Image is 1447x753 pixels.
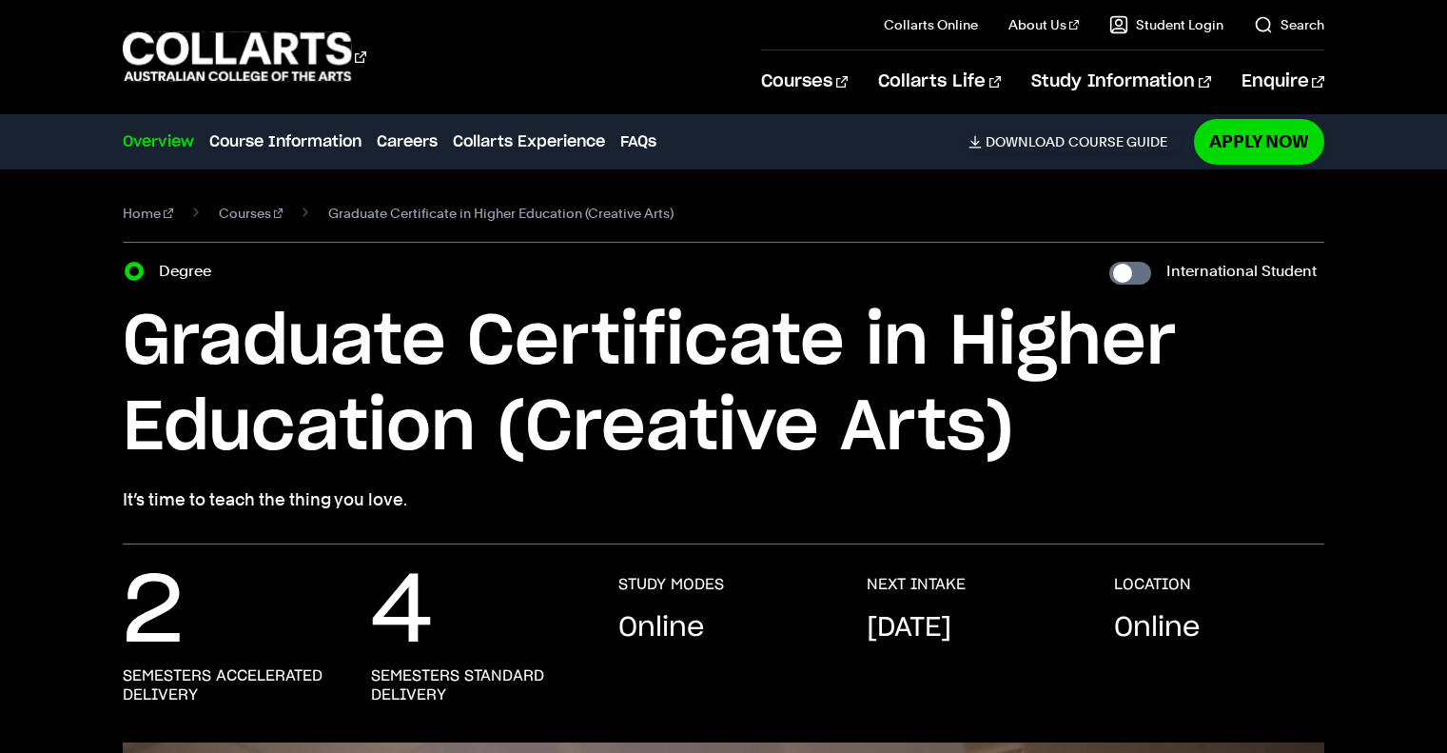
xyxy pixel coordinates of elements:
h3: STUDY MODES [618,575,724,594]
span: Graduate Certificate in Higher Education (Creative Arts) [328,200,674,227]
a: Courses [219,200,284,227]
a: Collarts Online [884,15,978,34]
h3: NEXT INTAKE [867,575,966,594]
a: Apply Now [1194,119,1324,164]
a: Course Information [209,130,362,153]
p: 2 [123,575,184,651]
p: It’s time to teach the thing you love. [123,486,1323,513]
p: Online [1114,609,1200,647]
p: [DATE] [867,609,951,647]
a: Enquire [1242,50,1324,113]
a: DownloadCourse Guide [968,133,1183,150]
a: Careers [377,130,438,153]
a: Home [123,200,173,227]
div: Go to homepage [123,30,366,84]
label: International Student [1166,258,1317,285]
h3: LOCATION [1114,575,1191,594]
h1: Graduate Certificate in Higher Education (Creative Arts) [123,300,1323,471]
h3: semesters standard delivery [371,666,580,704]
p: Online [618,609,704,647]
a: Collarts Life [878,50,1001,113]
h3: semesters accelerated delivery [123,666,332,704]
a: FAQs [620,130,656,153]
p: 4 [371,575,433,651]
a: Collarts Experience [453,130,605,153]
a: About Us [1008,15,1079,34]
a: Search [1254,15,1324,34]
a: Study Information [1031,50,1210,113]
span: Download [986,133,1065,150]
a: Overview [123,130,194,153]
label: Degree [159,258,223,285]
a: Student Login [1109,15,1223,34]
a: Courses [761,50,848,113]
